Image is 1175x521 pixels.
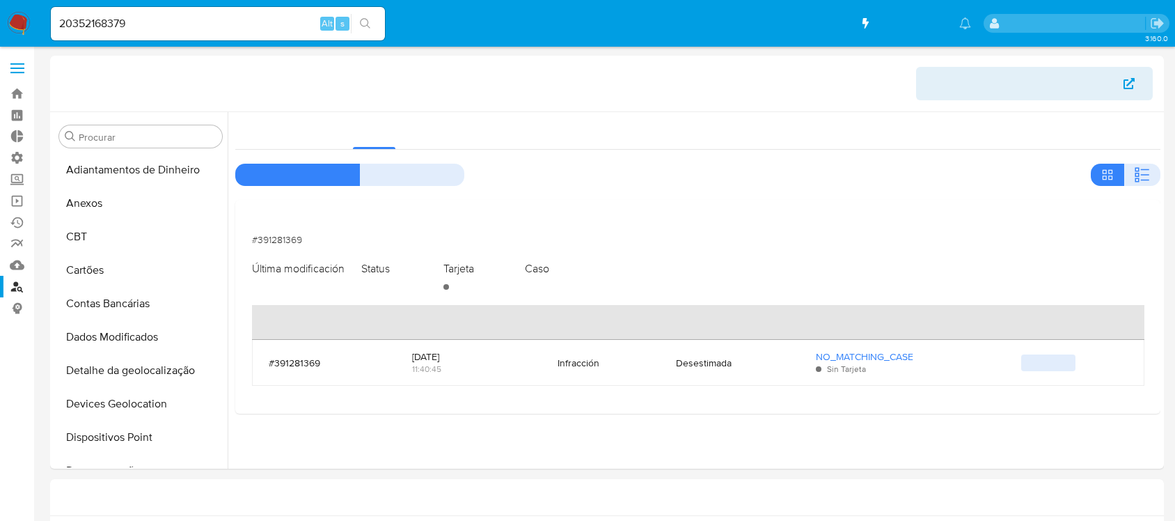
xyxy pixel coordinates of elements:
[916,67,1153,100] button: Veja Aparência por [PERSON_NAME]
[54,387,228,421] button: Devices Geolocation
[65,131,76,142] button: Procurar
[61,490,1153,504] h1: Contatos
[54,220,228,254] button: CBT
[79,131,216,143] input: Procurar
[51,15,385,33] input: Pesquise usuários ou casos...
[322,17,333,30] span: Alt
[1150,16,1165,31] a: Sair
[54,354,228,387] button: Detalhe da geolocalização
[351,14,379,33] button: search-icon
[61,77,175,91] h1: Informação do Usuário
[934,67,1120,100] span: Veja Aparência por [PERSON_NAME]
[1005,17,1146,30] p: sergina.neta@mercadolivre.com
[54,287,228,320] button: Contas Bancárias
[959,17,971,29] a: Notificações
[54,320,228,354] button: Dados Modificados
[340,17,345,30] span: s
[54,421,228,454] button: Dispositivos Point
[54,254,228,287] button: Cartões
[54,153,228,187] button: Adiantamentos de Dinheiro
[54,454,228,488] button: Documentação
[54,187,228,220] button: Anexos
[871,16,945,31] span: Atalhos rápidos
